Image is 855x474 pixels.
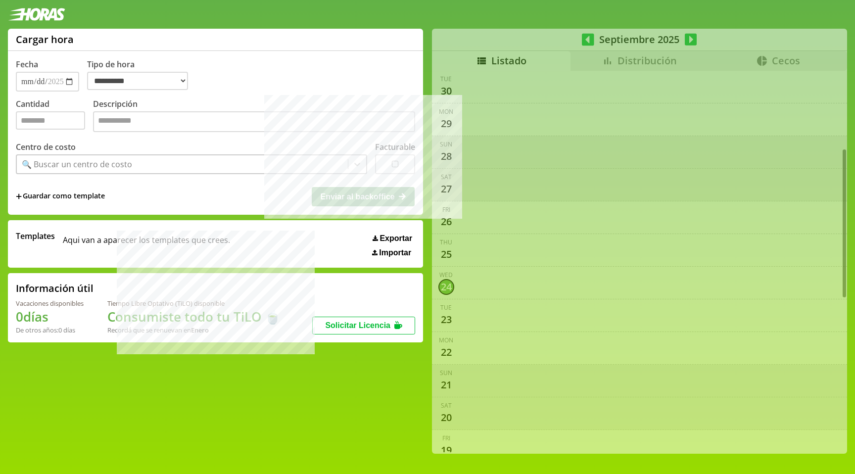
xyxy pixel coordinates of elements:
[107,308,281,326] h1: Consumiste todo tu TiLO 🍵
[16,111,85,130] input: Cantidad
[16,326,84,334] div: De otros años: 0 días
[16,191,105,202] span: +Guardar como template
[16,299,84,308] div: Vacaciones disponibles
[16,98,93,135] label: Cantidad
[93,111,415,132] textarea: Descripción
[16,59,38,70] label: Fecha
[191,326,209,334] b: Enero
[16,231,55,241] span: Templates
[379,248,411,257] span: Importar
[87,59,196,92] label: Tipo de hora
[16,282,94,295] h2: Información útil
[16,142,76,152] label: Centro de costo
[380,234,412,243] span: Exportar
[8,8,65,21] img: logotipo
[22,159,132,170] div: 🔍 Buscar un centro de costo
[312,317,415,334] button: Solicitar Licencia
[16,308,84,326] h1: 0 días
[87,72,188,90] select: Tipo de hora
[107,299,281,308] div: Tiempo Libre Optativo (TiLO) disponible
[93,98,415,135] label: Descripción
[107,326,281,334] div: Recordá que se renuevan en
[16,191,22,202] span: +
[63,231,230,257] span: Aqui van a aparecer los templates que crees.
[375,142,415,152] label: Facturable
[325,321,390,330] span: Solicitar Licencia
[370,234,415,243] button: Exportar
[16,33,74,46] h1: Cargar hora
